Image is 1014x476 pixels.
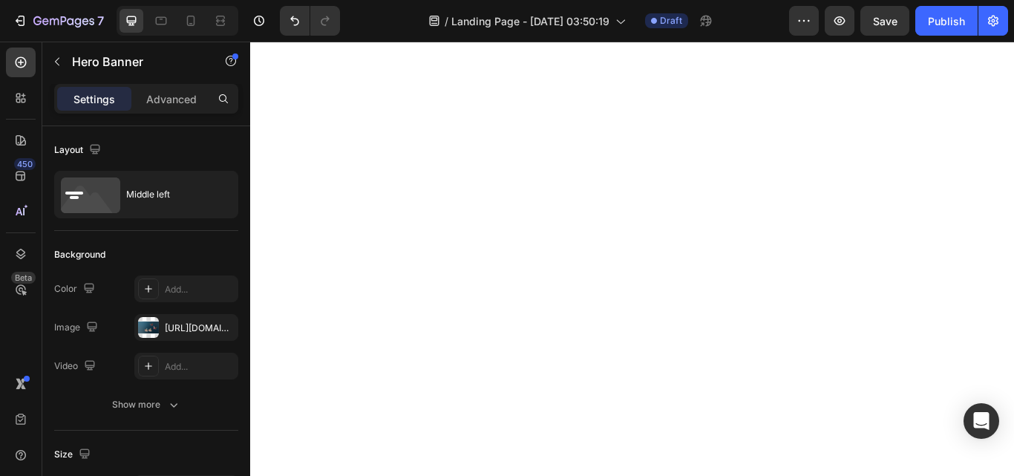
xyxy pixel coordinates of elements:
[660,14,682,27] span: Draft
[860,6,909,36] button: Save
[11,272,36,284] div: Beta
[73,91,115,107] p: Settings
[54,391,238,418] button: Show more
[964,403,999,439] div: Open Intercom Messenger
[14,158,36,170] div: 450
[146,91,197,107] p: Advanced
[915,6,978,36] button: Publish
[445,13,448,29] span: /
[54,445,94,465] div: Size
[54,318,101,338] div: Image
[72,53,198,71] p: Hero Banner
[54,140,104,160] div: Layout
[112,397,181,412] div: Show more
[928,13,965,29] div: Publish
[165,283,235,296] div: Add...
[873,15,897,27] span: Save
[54,248,105,261] div: Background
[250,42,1014,476] iframe: Design area
[54,279,98,299] div: Color
[6,6,111,36] button: 7
[126,177,217,212] div: Middle left
[97,12,104,30] p: 7
[451,13,609,29] span: Landing Page - [DATE] 03:50:19
[54,356,99,376] div: Video
[165,360,235,374] div: Add...
[280,6,340,36] div: Undo/Redo
[165,322,235,335] div: [URL][DOMAIN_NAME]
